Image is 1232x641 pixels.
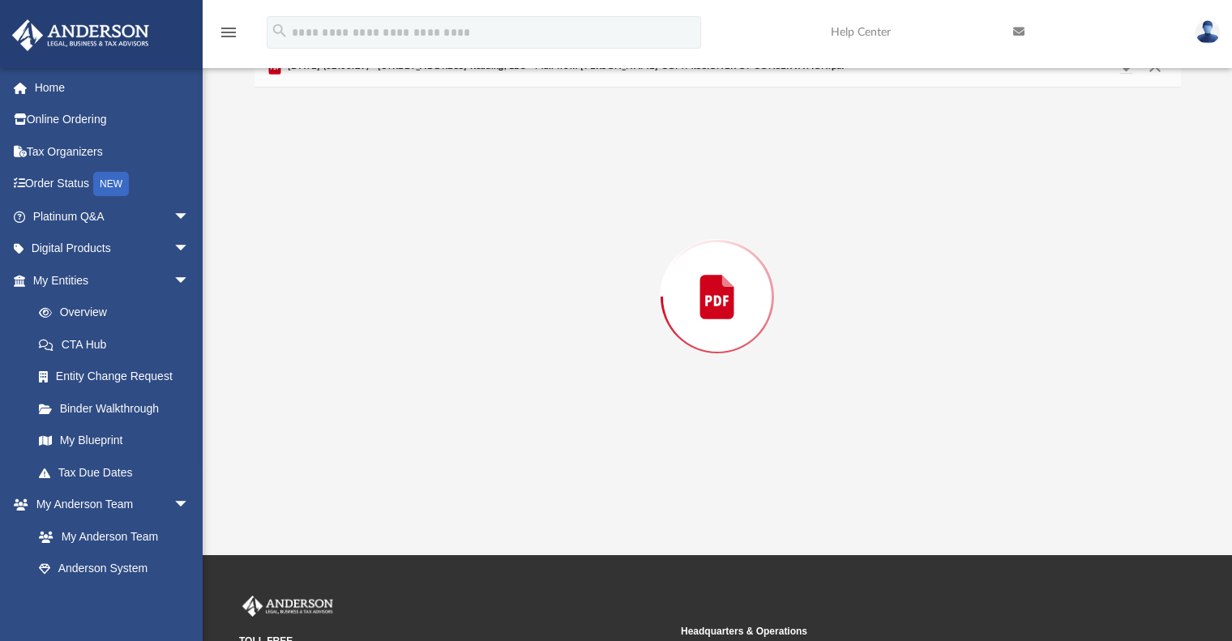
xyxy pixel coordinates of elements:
img: User Pic [1196,20,1220,44]
a: Online Ordering [11,104,214,136]
span: arrow_drop_down [173,264,206,297]
img: Anderson Advisors Platinum Portal [7,19,154,51]
i: search [271,22,289,40]
div: NEW [93,172,129,196]
a: menu [219,31,238,42]
a: Tax Due Dates [23,456,214,489]
i: menu [219,23,238,42]
span: arrow_drop_down [173,233,206,266]
a: My Anderson Team [23,520,198,553]
a: CTA Hub [23,328,214,361]
a: My Blueprint [23,425,206,457]
a: My Entitiesarrow_drop_down [11,264,214,297]
a: Binder Walkthrough [23,392,214,425]
a: Home [11,71,214,104]
a: Digital Productsarrow_drop_down [11,233,214,265]
a: Order StatusNEW [11,168,214,201]
img: Anderson Advisors Platinum Portal [239,596,336,617]
div: Preview [255,45,1181,506]
a: My Anderson Teamarrow_drop_down [11,489,206,521]
span: arrow_drop_down [173,489,206,522]
a: Overview [23,297,214,329]
a: Anderson System [23,553,206,585]
a: Entity Change Request [23,361,214,393]
small: Headquarters & Operations [681,624,1111,639]
a: Platinum Q&Aarrow_drop_down [11,200,214,233]
span: arrow_drop_down [173,200,206,233]
a: Client Referrals [23,584,206,617]
a: Tax Organizers [11,135,214,168]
